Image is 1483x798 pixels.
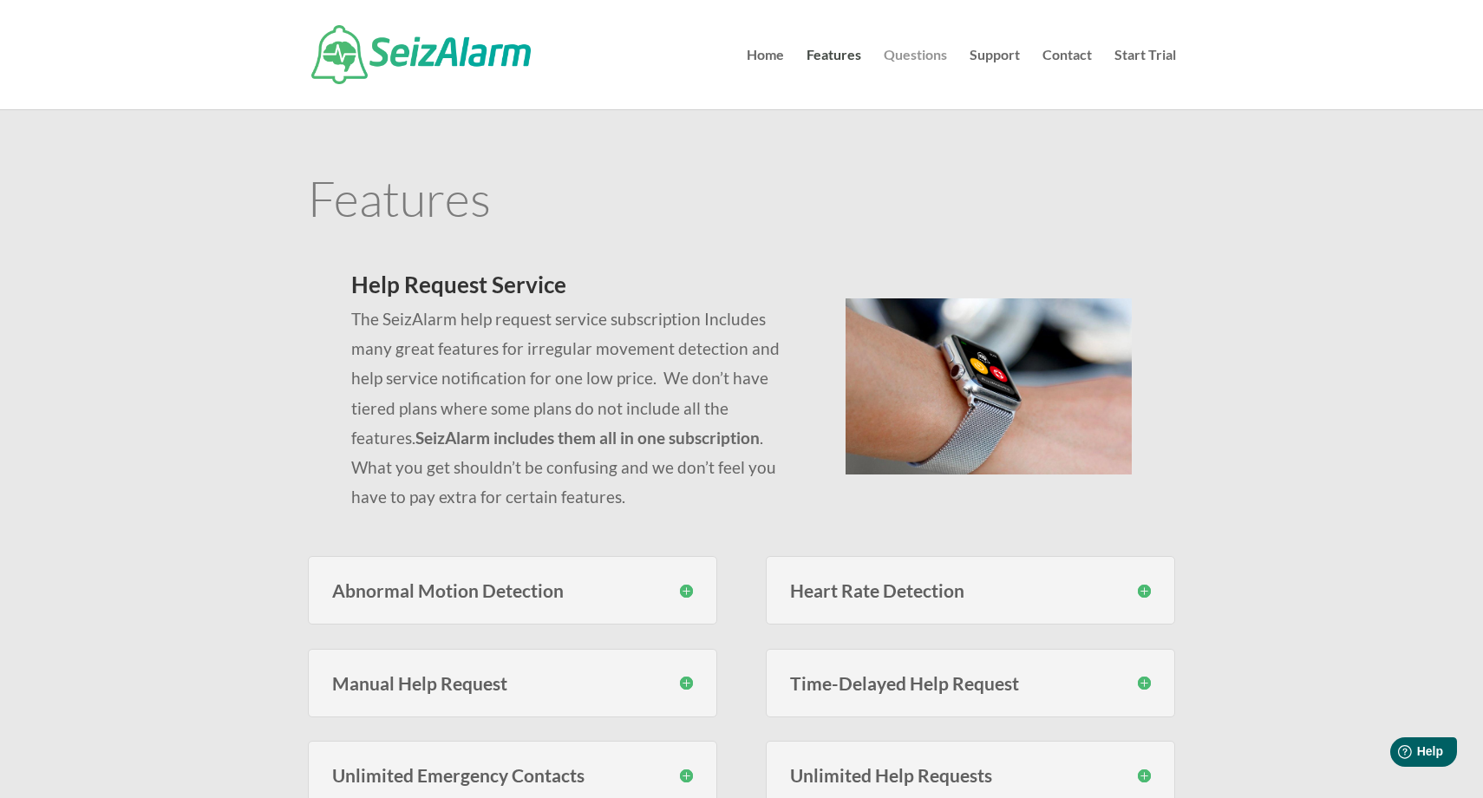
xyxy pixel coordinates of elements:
[351,273,803,304] h2: Help Request Service
[332,766,694,784] h3: Unlimited Emergency Contacts
[351,304,803,512] p: The SeizAlarm help request service subscription Includes many great features for irregular moveme...
[970,49,1020,109] a: Support
[807,49,861,109] a: Features
[332,581,694,599] h3: Abnormal Motion Detection
[790,766,1152,784] h3: Unlimited Help Requests
[884,49,947,109] a: Questions
[1114,49,1176,109] a: Start Trial
[790,581,1152,599] h3: Heart Rate Detection
[308,173,1176,231] h1: Features
[790,674,1152,692] h3: Time-Delayed Help Request
[846,298,1133,474] img: seizalarm-on-wrist
[1042,49,1092,109] a: Contact
[747,49,784,109] a: Home
[1329,730,1464,779] iframe: Help widget launcher
[332,674,694,692] h3: Manual Help Request
[415,428,760,448] strong: SeizAlarm includes them all in one subscription
[311,25,531,84] img: SeizAlarm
